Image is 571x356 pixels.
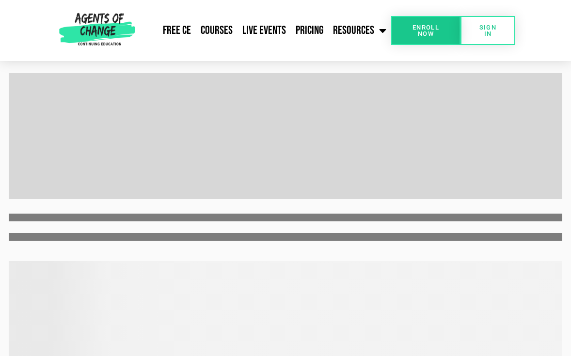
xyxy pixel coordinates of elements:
a: Resources [328,18,391,43]
a: Enroll Now [391,16,460,45]
a: SIGN IN [460,16,516,45]
a: Live Events [238,18,291,43]
a: Pricing [291,18,328,43]
span: Enroll Now [407,24,444,37]
a: Free CE [158,18,196,43]
nav: Menu [139,18,392,43]
a: Courses [196,18,238,43]
span: SIGN IN [476,24,500,37]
